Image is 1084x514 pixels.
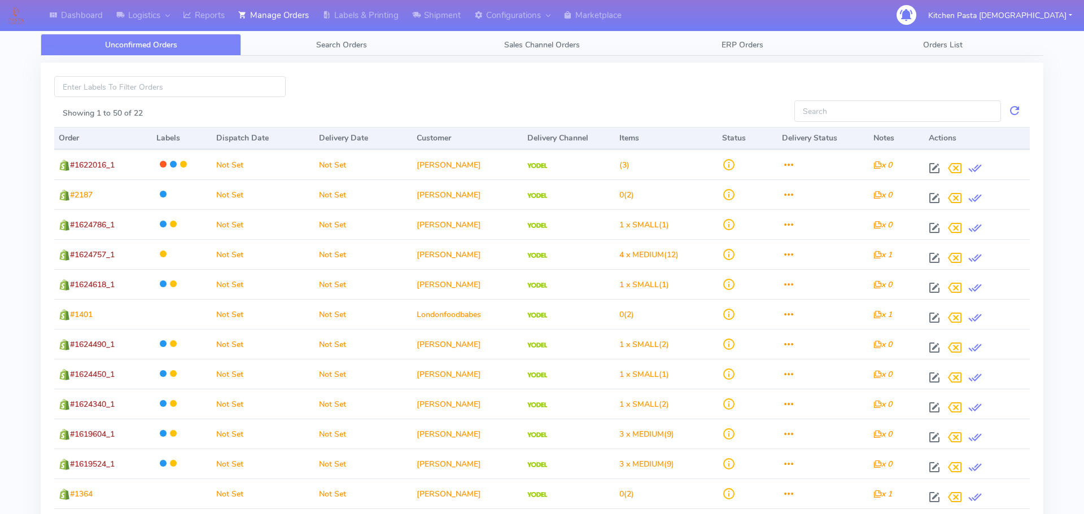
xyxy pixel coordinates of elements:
img: Yodel [527,223,547,229]
input: Enter Labels To Filter Orders [54,76,286,97]
img: Yodel [527,193,547,199]
span: (2) [619,190,634,200]
span: 1 x SMALL [619,219,659,230]
span: 1 x SMALL [619,369,659,380]
span: #1622016_1 [70,160,115,170]
span: #1619524_1 [70,459,115,469]
td: [PERSON_NAME] [412,449,523,478]
img: Yodel [527,462,547,468]
span: 4 x MEDIUM [619,249,664,260]
span: #1619604_1 [70,429,115,440]
td: Not Set [212,150,314,179]
span: ERP Orders [722,39,763,50]
span: (2) [619,339,669,350]
span: (2) [619,399,669,410]
ul: Tabs [41,34,1043,56]
img: Yodel [527,402,547,408]
th: Dispatch Date [212,127,314,150]
span: 1 x SMALL [619,399,659,410]
span: #1364 [70,489,93,499]
td: Not Set [314,419,412,449]
img: Yodel [527,342,547,348]
td: Not Set [314,299,412,329]
td: [PERSON_NAME] [412,329,523,359]
span: (1) [619,369,669,380]
span: (2) [619,489,634,499]
td: [PERSON_NAME] [412,209,523,239]
td: Not Set [314,389,412,419]
th: Items [615,127,718,150]
span: (9) [619,459,674,469]
td: Not Set [212,478,314,508]
img: Yodel [527,253,547,258]
button: Kitchen Pasta [DEMOGRAPHIC_DATA] [920,4,1081,27]
td: Not Set [314,209,412,239]
td: Not Set [314,269,412,299]
span: 3 x MEDIUM [619,429,664,440]
td: Londonfoodbabes [412,299,523,329]
span: Sales Channel Orders [504,39,580,50]
td: Not Set [212,269,314,299]
span: Unconfirmed Orders [105,39,177,50]
td: [PERSON_NAME] [412,239,523,269]
i: x 0 [873,369,892,380]
td: Not Set [314,150,412,179]
span: (12) [619,249,679,260]
i: x 1 [873,309,892,320]
i: x 0 [873,219,892,230]
i: x 0 [873,279,892,290]
img: Yodel [527,163,547,169]
i: x 0 [873,190,892,200]
span: #1624450_1 [70,369,115,380]
img: Yodel [527,313,547,318]
td: Not Set [314,329,412,359]
td: Not Set [212,359,314,389]
td: Not Set [314,449,412,478]
td: Not Set [212,419,314,449]
span: 1 x SMALL [619,279,659,290]
i: x 0 [873,160,892,170]
td: Not Set [314,359,412,389]
th: Delivery Status [777,127,869,150]
span: #1624757_1 [70,249,115,260]
span: #1624340_1 [70,399,115,410]
span: (1) [619,219,669,230]
span: (1) [619,279,669,290]
th: Order [54,127,152,150]
span: #1624490_1 [70,339,115,350]
th: Notes [869,127,924,150]
span: Search Orders [316,39,367,50]
td: Not Set [212,239,314,269]
img: Yodel [527,372,547,378]
td: Not Set [212,299,314,329]
td: [PERSON_NAME] [412,150,523,179]
span: #1401 [70,309,93,320]
td: [PERSON_NAME] [412,419,523,449]
span: (2) [619,309,634,320]
i: x 1 [873,489,892,499]
span: 1 x SMALL [619,339,659,350]
span: (3) [619,160,630,170]
span: 0 [619,309,624,320]
th: Delivery Date [314,127,412,150]
td: Not Set [212,179,314,209]
img: Yodel [527,492,547,498]
span: (9) [619,429,674,440]
input: Search [794,100,1001,121]
td: Not Set [314,239,412,269]
td: [PERSON_NAME] [412,179,523,209]
td: [PERSON_NAME] [412,269,523,299]
span: 3 x MEDIUM [619,459,664,469]
span: #1624786_1 [70,219,115,230]
span: Orders List [923,39,963,50]
th: Labels [152,127,211,150]
th: Customer [412,127,523,150]
td: Not Set [314,478,412,508]
i: x 0 [873,459,892,469]
td: Not Set [212,389,314,419]
img: Yodel [527,283,547,288]
img: Yodel [527,432,547,438]
i: x 0 [873,339,892,350]
td: Not Set [314,179,412,209]
td: [PERSON_NAME] [412,359,523,389]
